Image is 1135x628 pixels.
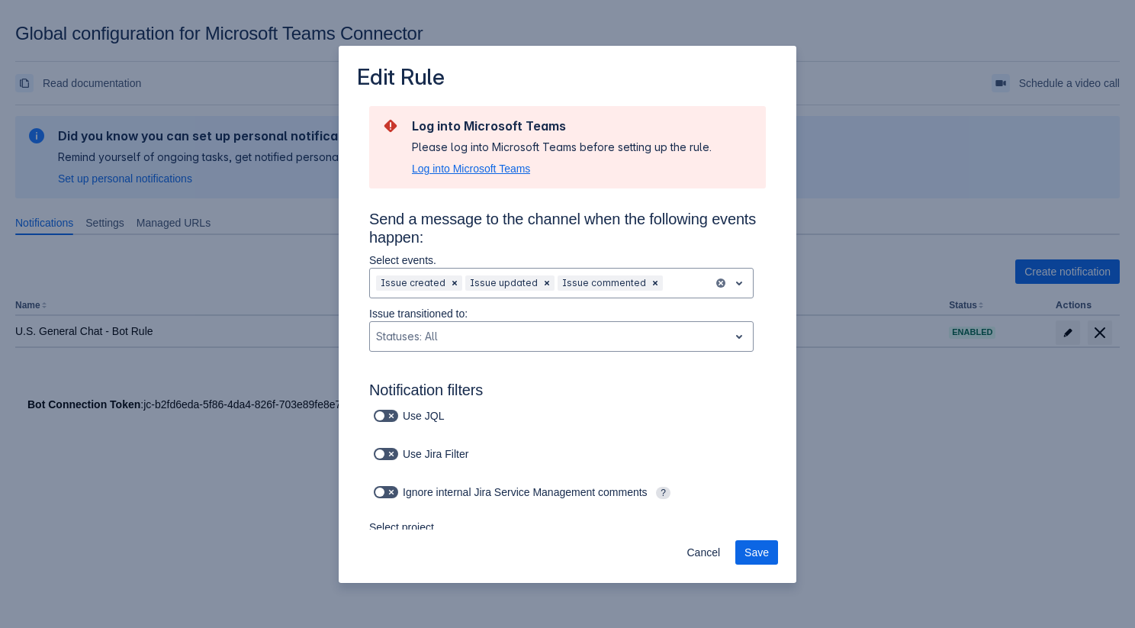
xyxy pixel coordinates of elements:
[369,381,766,405] h3: Notification filters
[369,520,537,535] p: Select project.
[369,210,766,253] h3: Send a message to the channel when the following events happen:
[369,443,489,465] div: Use Jira Filter
[412,140,712,155] div: Please log into Microsoft Teams before setting up the rule.
[369,405,471,427] div: Use JQL
[465,275,539,291] div: Issue updated
[715,277,727,289] button: clear
[541,277,553,289] span: Clear
[369,253,754,268] p: Select events.
[539,275,555,291] div: Remove Issue updated
[656,487,670,499] span: ?
[730,327,748,346] span: open
[649,277,661,289] span: Clear
[449,277,461,289] span: Clear
[558,275,648,291] div: Issue commented
[648,275,663,291] div: Remove Issue commented
[735,540,778,565] button: Save
[412,161,530,176] button: Log into Microsoft Teams
[730,274,748,292] span: open
[357,64,445,94] h3: Edit Rule
[677,540,729,565] button: Cancel
[686,540,720,565] span: Cancel
[369,481,735,503] div: Ignore internal Jira Service Management comments
[412,118,712,134] h2: Log into Microsoft Teams
[376,275,447,291] div: Issue created
[369,306,754,321] p: Issue transitioned to:
[744,540,769,565] span: Save
[447,275,462,291] div: Remove Issue created
[381,117,400,135] span: error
